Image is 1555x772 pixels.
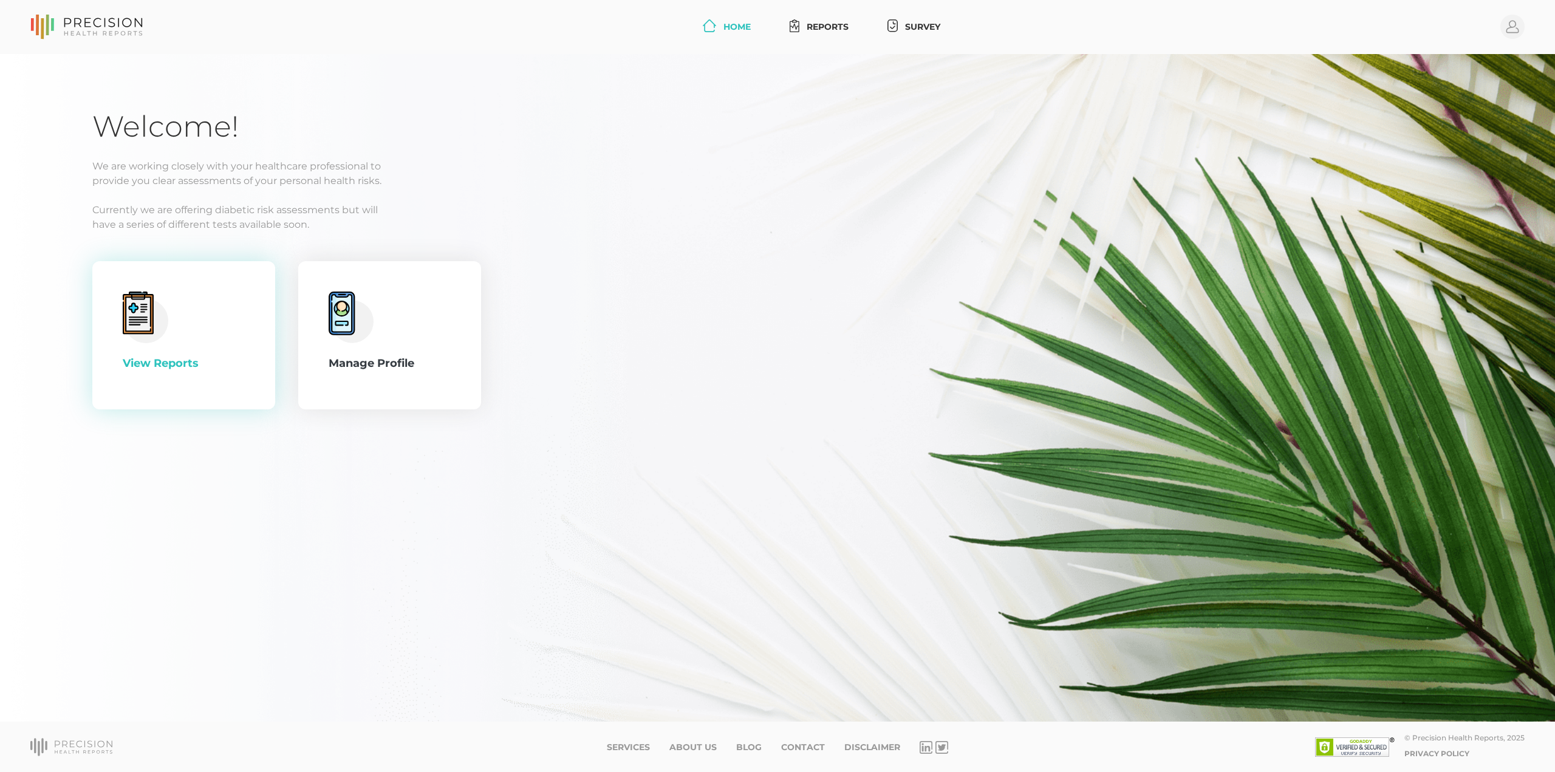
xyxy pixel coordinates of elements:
[329,355,451,372] div: Manage Profile
[1404,733,1525,742] div: © Precision Health Reports, 2025
[1315,737,1395,757] img: SSL site seal - click to verify
[1404,749,1469,758] a: Privacy Policy
[92,109,1463,145] h1: Welcome!
[883,16,945,38] a: Survey
[607,742,650,753] a: Services
[669,742,717,753] a: About Us
[123,355,245,372] div: View Reports
[92,159,1463,188] p: We are working closely with your healthcare professional to provide you clear assessments of your...
[736,742,762,753] a: Blog
[785,16,853,38] a: Reports
[844,742,900,753] a: Disclaimer
[92,203,1463,232] p: Currently we are offering diabetic risk assessments but will have a series of different tests ava...
[781,742,825,753] a: Contact
[698,16,756,38] a: Home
